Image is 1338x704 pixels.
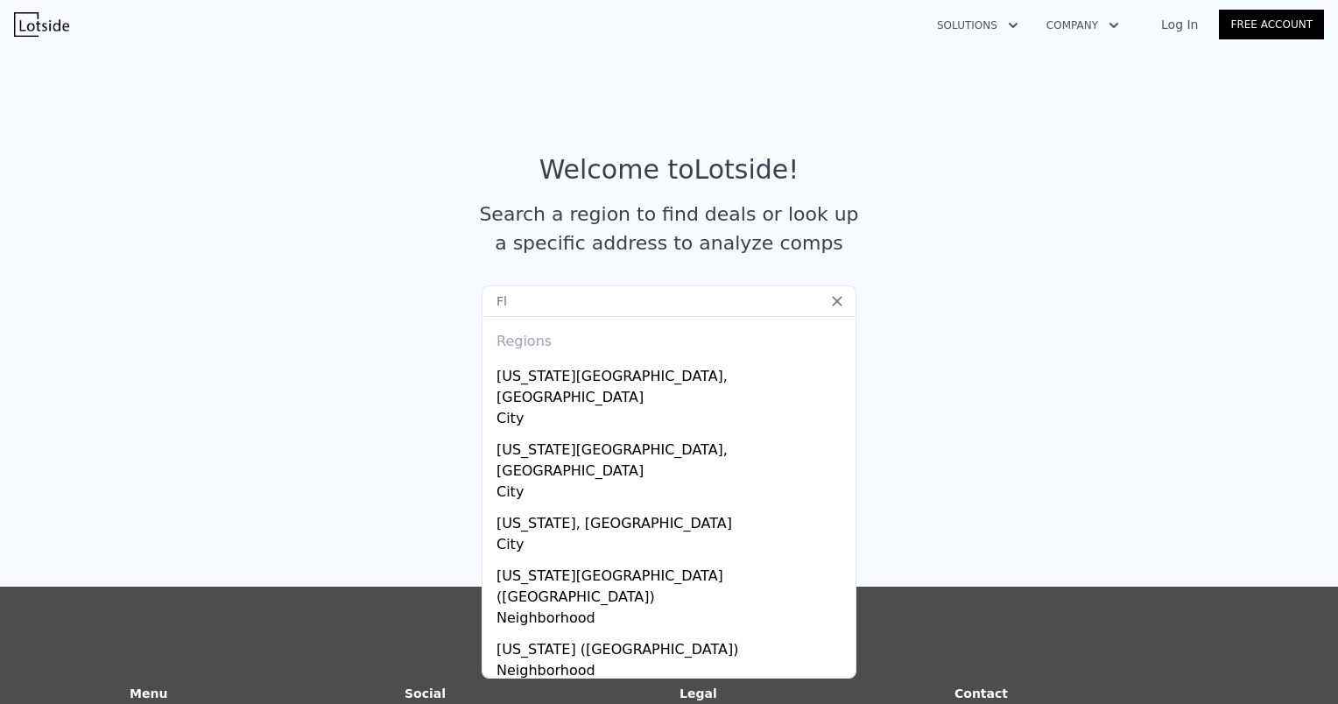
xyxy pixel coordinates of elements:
[405,686,446,700] strong: Social
[489,317,849,359] div: Regions
[923,10,1032,41] button: Solutions
[130,686,167,700] strong: Menu
[496,608,849,632] div: Neighborhood
[14,12,69,37] img: Lotside
[496,359,849,408] div: [US_STATE][GEOGRAPHIC_DATA], [GEOGRAPHIC_DATA]
[496,534,849,559] div: City
[539,154,799,186] div: Welcome to Lotside !
[496,482,849,506] div: City
[1140,16,1219,33] a: Log In
[496,559,849,608] div: [US_STATE][GEOGRAPHIC_DATA] ([GEOGRAPHIC_DATA])
[496,632,849,660] div: [US_STATE] ([GEOGRAPHIC_DATA])
[496,408,849,433] div: City
[473,200,865,257] div: Search a region to find deals or look up a specific address to analyze comps
[1219,10,1324,39] a: Free Account
[680,686,717,700] strong: Legal
[482,285,856,317] input: Search an address or region...
[496,433,849,482] div: [US_STATE][GEOGRAPHIC_DATA], [GEOGRAPHIC_DATA]
[1032,10,1133,41] button: Company
[496,660,849,685] div: Neighborhood
[954,686,1008,700] strong: Contact
[496,506,849,534] div: [US_STATE], [GEOGRAPHIC_DATA]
